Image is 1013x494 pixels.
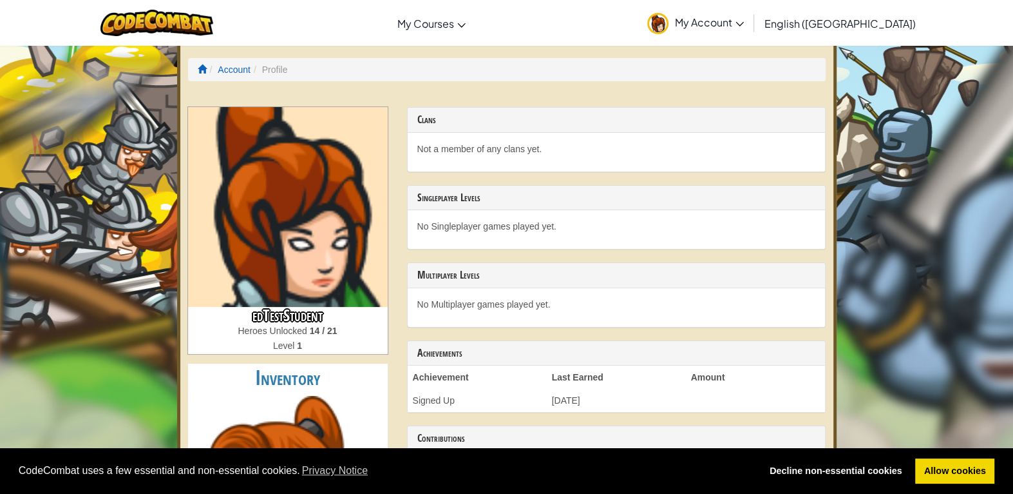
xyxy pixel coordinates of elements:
[547,389,686,412] td: [DATE]
[188,364,388,393] h2: Inventory
[188,307,388,324] h3: edTestStudent
[761,459,911,484] a: deny cookies
[391,6,472,41] a: My Courses
[417,433,815,444] h3: Contributions
[251,63,287,76] li: Profile
[758,6,922,41] a: English ([GEOGRAPHIC_DATA])
[417,143,815,155] p: Not a member of any clans yet.
[397,17,454,30] span: My Courses
[417,192,815,204] h3: Singleplayer Levels
[19,461,751,480] span: CodeCombat uses a few essential and non-essential cookies.
[300,461,370,480] a: learn more about cookies
[417,348,815,359] h3: Achievements
[310,326,337,336] strong: 14 / 21
[408,389,547,412] td: Signed Up
[218,64,251,75] a: Account
[647,13,668,34] img: avatar
[915,459,994,484] a: allow cookies
[675,15,744,29] span: My Account
[238,326,309,336] span: Heroes Unlocked
[417,114,815,126] h3: Clans
[417,270,815,281] h3: Multiplayer Levels
[100,10,213,36] img: CodeCombat logo
[417,220,815,233] p: No Singleplayer games played yet.
[297,341,302,351] strong: 1
[273,341,297,351] span: Level
[764,17,916,30] span: English ([GEOGRAPHIC_DATA])
[408,366,547,389] th: Achievement
[641,3,750,43] a: My Account
[547,366,686,389] th: Last Earned
[417,298,815,311] p: No Multiplayer games played yet.
[686,366,825,389] th: Amount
